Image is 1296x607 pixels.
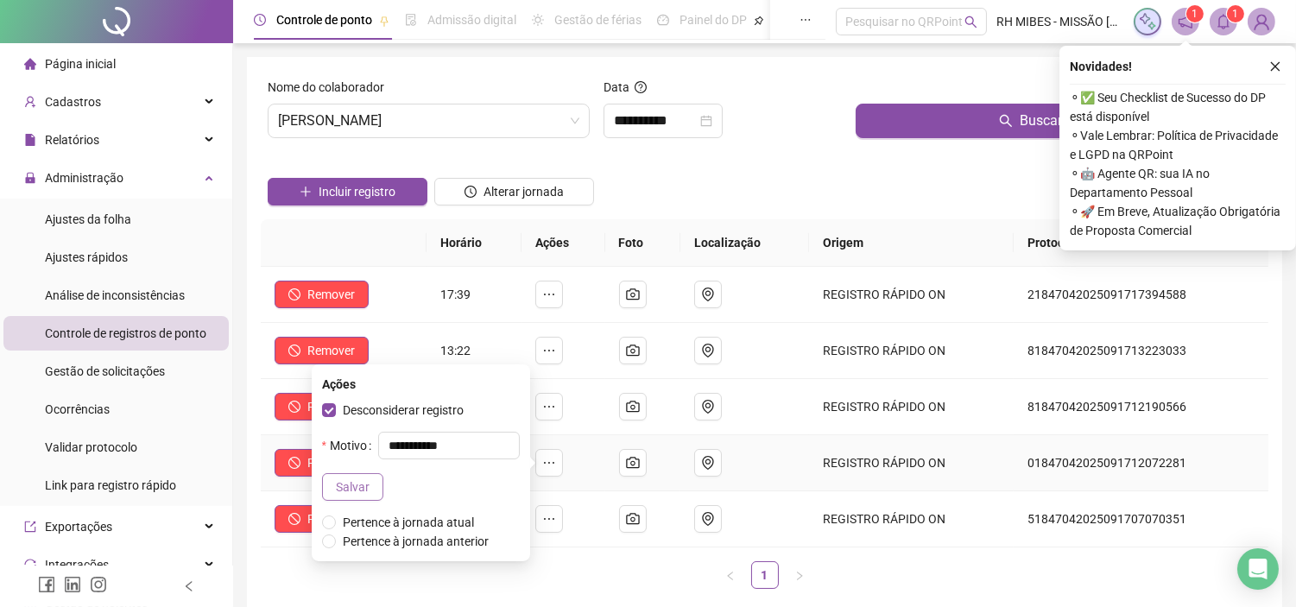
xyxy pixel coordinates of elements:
[1070,88,1286,126] span: ⚬ ✅ Seu Checklist de Sucesso do DP está disponível
[307,397,355,416] span: Remover
[45,95,101,109] span: Cadastros
[275,449,369,477] button: Remover
[440,344,471,357] span: 13:22
[307,453,355,472] span: Remover
[809,435,1014,491] td: REGISTRO RÁPIDO ON
[717,561,744,589] button: left
[38,576,55,593] span: facebook
[45,288,185,302] span: Análise de inconsistências
[343,534,489,548] span: Pertence à jornada anterior
[288,513,300,525] span: stop
[1269,60,1281,73] span: close
[275,505,369,533] button: Remover
[440,288,471,301] span: 17:39
[626,456,640,470] span: camera
[24,134,36,146] span: file
[1070,57,1132,76] span: Novidades !
[701,288,715,301] span: environment
[1014,379,1268,435] td: 81847042025091712190566
[856,104,1261,138] button: Buscar registros
[300,186,312,198] span: plus
[322,432,378,459] label: Motivo
[1216,14,1231,29] span: bell
[542,344,556,357] span: ellipsis
[604,80,629,94] span: Data
[45,520,112,534] span: Exportações
[532,14,544,26] span: sun
[522,219,605,267] th: Ações
[542,456,556,470] span: ellipsis
[626,288,640,301] span: camera
[800,14,812,26] span: ellipsis
[427,13,516,27] span: Admissão digital
[1138,12,1157,31] img: sparkle-icon.fc2bf0ac1784a2077858766a79e2daf3.svg
[786,561,813,589] li: Próxima página
[24,521,36,533] span: export
[626,512,640,526] span: camera
[1233,8,1239,20] span: 1
[680,13,747,27] span: Painel do DP
[307,285,355,304] span: Remover
[288,457,300,469] span: stop
[701,456,715,470] span: environment
[45,440,137,454] span: Validar protocolo
[626,344,640,357] span: camera
[45,478,176,492] span: Link para registro rápido
[1014,491,1268,547] td: 51847042025091707070351
[1014,435,1268,491] td: 01847042025091712072281
[307,341,355,360] span: Remover
[1070,202,1286,240] span: ⚬ 🚀 Em Breve, Atualização Obrigatória de Proposta Comercial
[1014,219,1268,267] th: Protocolo
[1186,5,1204,22] sup: 1
[999,114,1013,128] span: search
[1192,8,1198,20] span: 1
[275,281,369,308] button: Remover
[307,509,355,528] span: Remover
[701,512,715,526] span: environment
[626,400,640,414] span: camera
[254,14,266,26] span: clock-circle
[45,171,123,185] span: Administração
[343,515,474,529] span: Pertence à jornada atual
[542,400,556,414] span: ellipsis
[1227,5,1244,22] sup: 1
[45,133,99,147] span: Relatórios
[64,576,81,593] span: linkedin
[288,401,300,413] span: stop
[276,13,372,27] span: Controle de ponto
[717,561,744,589] li: Página anterior
[1070,126,1286,164] span: ⚬ Vale Lembrar: Política de Privacidade e LGPD na QRPoint
[24,96,36,108] span: user-add
[1249,9,1274,35] img: 71697
[322,375,520,394] div: Ações
[288,345,300,357] span: stop
[809,219,1014,267] th: Origem
[322,473,383,501] button: Salvar
[1014,267,1268,323] td: 21847042025091717394588
[427,219,521,267] th: Horário
[45,326,206,340] span: Controle de registros de ponto
[288,288,300,300] span: stop
[997,12,1124,31] span: RH MIBES - MISSÃO [GEOGRAPHIC_DATA]
[24,58,36,70] span: home
[605,219,680,267] th: Foto
[319,182,395,201] span: Incluir registro
[24,559,36,571] span: sync
[484,182,564,201] span: Alterar jornada
[542,512,556,526] span: ellipsis
[809,323,1014,379] td: REGISTRO RÁPIDO ON
[725,571,736,581] span: left
[1178,14,1193,29] span: notification
[754,16,764,26] span: pushpin
[657,14,669,26] span: dashboard
[45,558,109,572] span: Integrações
[752,562,778,588] a: 1
[542,288,556,301] span: ellipsis
[275,337,369,364] button: Remover
[809,379,1014,435] td: REGISTRO RÁPIDO ON
[635,81,647,93] span: question-circle
[701,344,715,357] span: environment
[343,403,464,417] span: Desconsiderar registro
[405,14,417,26] span: file-done
[278,104,579,137] span: FELIPE COELHO FERREIRA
